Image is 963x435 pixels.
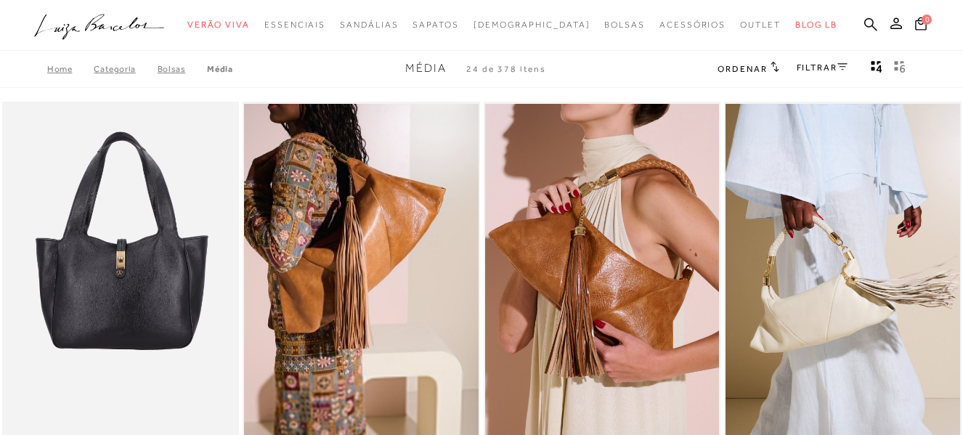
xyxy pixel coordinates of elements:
[474,12,590,38] a: noSubCategoriesText
[604,12,645,38] a: categoryNavScreenReaderText
[413,12,458,38] a: categoryNavScreenReaderText
[207,64,232,74] a: Média
[890,60,910,78] button: gridText6Desc
[405,62,447,75] span: Média
[187,12,250,38] a: categoryNavScreenReaderText
[474,20,590,30] span: [DEMOGRAPHIC_DATA]
[340,20,398,30] span: Sandálias
[795,20,837,30] span: BLOG LB
[740,12,781,38] a: categoryNavScreenReaderText
[158,64,208,74] a: Bolsas
[659,20,726,30] span: Acessórios
[264,12,325,38] a: categoryNavScreenReaderText
[718,64,767,74] span: Ordenar
[340,12,398,38] a: categoryNavScreenReaderText
[413,20,458,30] span: Sapatos
[264,20,325,30] span: Essenciais
[47,64,94,74] a: Home
[797,62,848,73] a: FILTRAR
[866,60,887,78] button: Mostrar 4 produtos por linha
[94,64,157,74] a: Categoria
[795,12,837,38] a: BLOG LB
[466,64,546,74] span: 24 de 378 itens
[659,12,726,38] a: categoryNavScreenReaderText
[911,16,931,36] button: 0
[604,20,645,30] span: Bolsas
[740,20,781,30] span: Outlet
[187,20,250,30] span: Verão Viva
[922,15,932,25] span: 0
